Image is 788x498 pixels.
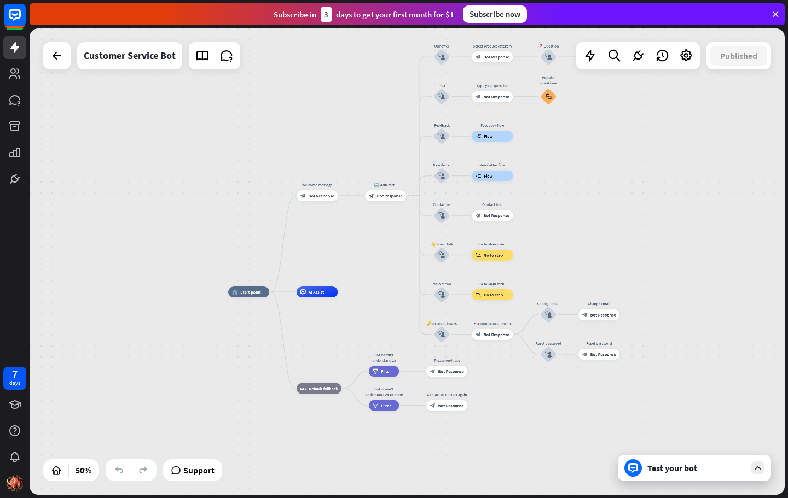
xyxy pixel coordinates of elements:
[381,368,391,374] span: Filter
[575,341,624,346] div: Reset password
[468,321,517,326] div: Account issues - menu
[545,311,552,318] i: block_user_input
[536,75,561,86] div: Popular questions
[381,403,391,408] span: Filter
[575,43,624,49] div: How can I help you?
[532,341,565,346] div: Reset password
[468,162,517,168] div: Newsletter flow
[484,94,509,99] span: Bot Response
[300,385,306,391] i: block_fallback
[274,7,454,22] div: Subscribe in days to get your first month for $1
[476,213,481,218] i: block_bot_response
[300,193,306,198] i: block_bot_response
[468,122,517,128] div: Feedback flow
[438,252,445,259] i: block_user_input
[438,331,445,338] i: block_user_input
[575,301,624,306] div: Change email
[468,43,517,49] div: Select product category
[590,351,616,357] span: Bot Response
[240,289,261,295] span: Start point
[476,253,482,258] i: block_goto
[590,312,616,317] span: Bot Response
[9,379,20,387] div: days
[309,385,338,391] span: Default fallback
[365,352,403,363] div: Bot doesn't understand 1x
[484,213,509,218] span: Bot Response
[468,281,517,286] div: Go to Main menu
[425,242,458,247] div: 👋 Small talk
[532,301,565,306] div: Change email
[468,202,517,207] div: Contact info
[309,289,325,295] span: AI Assist
[438,212,445,219] i: block_user_input
[9,4,42,37] button: Open LiveChat chat widget
[422,392,472,397] div: Contact us or start again
[425,321,458,326] div: 🔑 Account issues
[430,403,436,408] i: block_bot_response
[377,193,403,198] span: Bot Response
[361,182,410,188] div: 🔙 Main menu
[476,292,482,297] i: block_goto
[430,368,436,374] i: block_bot_response
[463,5,527,23] div: Subscribe now
[373,368,379,374] i: filter
[438,368,464,374] span: Bot Response
[438,403,464,408] span: Bot Response
[438,173,445,179] i: block_user_input
[468,242,517,247] div: Go to Main menu
[321,7,332,22] div: 3
[710,46,767,66] button: Published
[532,43,565,49] div: ❓ Question
[476,173,482,179] i: builder_tree
[582,351,588,357] i: block_bot_response
[425,202,458,207] div: Contact us
[545,54,552,60] i: block_user_input
[183,461,215,479] span: Support
[84,42,176,69] div: Customer Service Bot
[3,367,26,390] a: 7 days
[484,253,503,258] span: Go to step
[484,332,509,337] span: Bot Response
[484,292,503,297] span: Go to step
[365,386,403,397] div: Bot doesn't understand 2x or more
[369,193,374,198] i: block_bot_response
[232,289,238,295] i: home_2
[438,133,445,139] i: block_user_input
[647,462,746,473] div: Test your bot
[545,351,552,358] i: block_user_input
[72,461,95,479] div: 50%
[422,358,472,363] div: Please rephrase
[309,193,334,198] span: Bot Response
[476,94,481,99] i: block_bot_response
[476,332,481,337] i: block_bot_response
[438,291,445,298] i: block_user_input
[468,83,517,89] div: Type your question
[293,182,342,188] div: Welcome message
[476,54,481,60] i: block_bot_response
[425,43,458,49] div: Our offer
[12,370,18,379] div: 7
[425,162,458,168] div: Newsletter
[582,312,588,317] i: block_bot_response
[425,122,458,128] div: Feedback
[476,133,482,139] i: builder_tree
[425,83,458,89] div: FAQ
[438,54,445,60] i: block_user_input
[425,281,458,286] div: Main menu
[546,93,552,99] i: block_faq
[484,133,493,139] span: Flow
[484,54,509,60] span: Bot Response
[373,403,379,408] i: filter
[484,173,493,179] span: Flow
[438,93,445,100] i: block_user_input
